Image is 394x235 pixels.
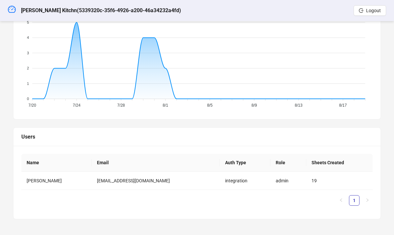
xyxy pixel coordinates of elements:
tspan: 8/1 [163,103,168,108]
span: left [339,198,343,202]
td: [EMAIL_ADDRESS][DOMAIN_NAME] [92,172,220,190]
tspan: 4 [27,36,29,39]
td: integration [220,172,270,190]
tspan: 0 [27,97,29,101]
tspan: 1 [27,82,29,86]
th: Sheets Created [306,154,373,172]
td: 19 [306,172,373,190]
tspan: 8/13 [295,103,303,108]
span: dashboard [8,5,16,13]
li: Previous Page [336,195,346,206]
span: right [365,198,369,202]
tspan: 7/28 [117,103,125,108]
th: Auth Type [220,154,270,172]
tspan: 8/9 [251,103,257,108]
button: right [362,195,373,206]
tspan: 8/5 [207,103,213,108]
td: [PERSON_NAME] [21,172,92,190]
td: admin [270,172,306,190]
tspan: 3 [27,51,29,55]
span: logout [359,8,363,13]
span: Logout [366,8,381,13]
tspan: 8/17 [339,103,347,108]
button: left [336,195,346,206]
th: Email [92,154,220,172]
tspan: 7/24 [73,103,81,108]
th: Role [270,154,306,172]
tspan: 7/20 [28,103,36,108]
th: Name [21,154,92,172]
h5: [PERSON_NAME] Kitchn ( 5339320c-35f6-4926-a200-46a34232a4fd ) [21,7,181,14]
li: Next Page [362,195,373,206]
button: Logout [354,5,386,16]
a: 1 [349,196,359,205]
tspan: 2 [27,66,29,70]
div: Users [21,133,373,141]
tspan: 5 [27,20,29,24]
